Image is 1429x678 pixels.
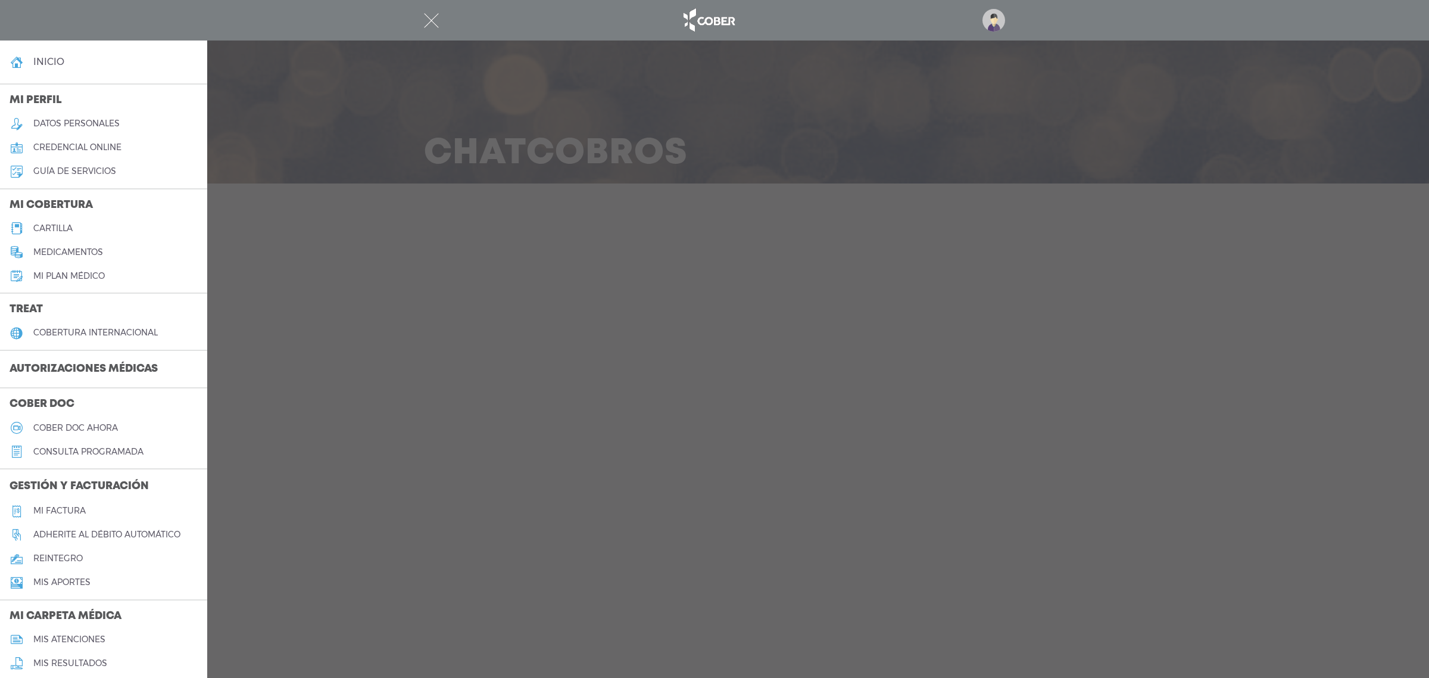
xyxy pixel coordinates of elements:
[677,6,740,35] img: logo_cober_home-white.png
[33,223,73,234] h5: cartilla
[33,142,121,153] h5: credencial online
[33,56,64,67] h4: inicio
[33,553,83,564] h5: reintegro
[33,447,143,457] h5: consulta programada
[33,247,103,257] h5: medicamentos
[33,423,118,433] h5: Cober doc ahora
[33,328,158,338] h5: cobertura internacional
[33,530,180,540] h5: Adherite al débito automático
[33,166,116,176] h5: guía de servicios
[33,658,107,668] h5: mis resultados
[33,271,105,281] h5: Mi plan médico
[982,9,1005,32] img: profile-placeholder.svg
[33,635,105,645] h5: mis atenciones
[33,119,120,129] h5: datos personales
[424,13,439,28] img: Cober_menu-close-white.svg
[33,577,91,587] h5: Mis aportes
[33,506,86,516] h5: Mi factura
